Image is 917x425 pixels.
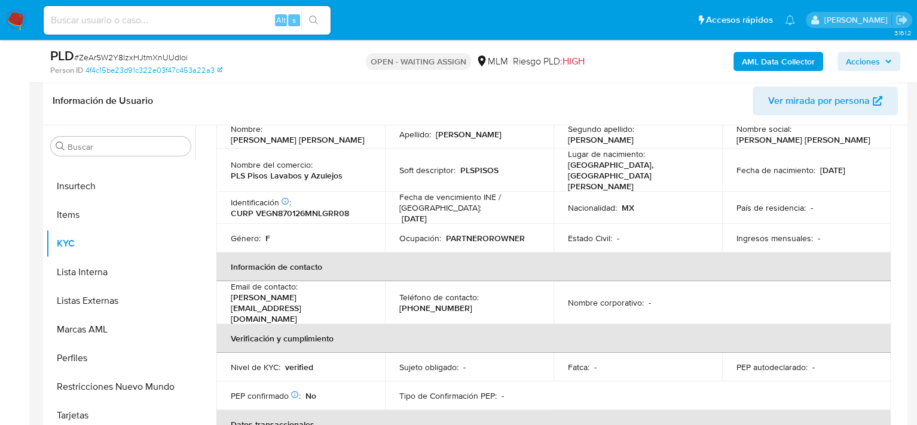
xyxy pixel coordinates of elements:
p: Nombre corporativo : [568,297,644,308]
p: Lugar de nacimiento : [568,149,645,159]
p: [PERSON_NAME] [436,129,502,140]
span: # ZeArSW2Y8lzxHJtmXnUUdIoi [74,51,188,63]
p: Apellido : [399,129,431,140]
p: diego.ortizcastro@mercadolibre.com.mx [824,14,891,26]
p: Sujeto obligado : [399,362,459,372]
p: PEP autodeclarado : [736,362,808,372]
p: Nacionalidad : [568,202,617,213]
p: Nombre social : [736,124,791,134]
p: - [617,233,619,244]
button: Listas Externas [46,287,195,315]
p: [PHONE_NUMBER] [399,303,472,313]
p: - [818,233,820,244]
span: Riesgo PLD: [513,55,585,68]
p: [PERSON_NAME] [568,134,634,145]
p: Segundo apellido : [568,124,634,134]
p: [PERSON_NAME] [PERSON_NAME] [736,134,870,145]
button: Acciones [837,52,900,71]
h1: Información de Usuario [53,95,153,107]
p: Email de contacto : [231,281,298,292]
p: PLS Pisos Lavabos y Azulejos [231,170,343,181]
p: PEP confirmado : [231,390,301,401]
a: 4f4c15be23d91c322e03f47c453a22a3 [85,65,222,76]
p: - [812,362,815,372]
th: Verificación y cumplimiento [216,324,891,353]
p: No [305,390,316,401]
p: - [463,362,466,372]
span: s [292,14,296,26]
p: MX [622,202,634,213]
p: - [649,297,651,308]
span: Acciones [846,52,880,71]
p: [GEOGRAPHIC_DATA], [GEOGRAPHIC_DATA][PERSON_NAME] [568,159,703,192]
p: Ingresos mensuales : [736,233,813,244]
p: Fatca : [568,362,589,372]
b: Person ID [50,65,83,76]
button: Perfiles [46,344,195,372]
input: Buscar [68,141,186,152]
p: Identificación : [231,197,291,208]
div: MLM [476,55,508,68]
button: Insurtech [46,172,195,201]
p: - [594,362,597,372]
button: AML Data Collector [733,52,823,71]
button: search-icon [301,12,326,29]
p: - [811,202,813,213]
button: Buscar [56,141,65,151]
span: Ver mirada por persona [768,87,870,115]
p: - [502,390,504,401]
th: Información de contacto [216,252,891,281]
p: Tipo de Confirmación PEP : [399,390,497,401]
button: Restricciones Nuevo Mundo [46,372,195,401]
span: Alt [276,14,286,26]
span: HIGH [563,54,585,68]
p: [PERSON_NAME] [PERSON_NAME] [231,134,365,145]
button: Items [46,201,195,229]
p: Soft descriptor : [399,165,456,175]
p: F [265,233,270,244]
p: Nivel de KYC : [231,362,280,372]
p: Ocupación : [399,233,441,244]
button: KYC [46,229,195,258]
p: Nombre del comercio : [231,159,313,170]
span: 3.161.2 [894,28,911,38]
p: Estado Civil : [568,233,612,244]
p: Teléfono de contacto : [399,292,479,303]
a: Salir [895,14,908,26]
p: CURP VEGN870126MNLGRR08 [231,208,349,218]
button: Lista Interna [46,258,195,287]
span: Accesos rápidos [706,14,773,26]
button: Marcas AML [46,315,195,344]
p: PARTNEROROWNER [446,233,525,244]
b: AML Data Collector [742,52,815,71]
a: Notificaciones [785,15,795,25]
p: [DATE] [402,213,427,224]
p: [DATE] [820,165,845,175]
p: OPEN - WAITING ASSIGN [366,53,471,70]
p: PLSPISOS [460,165,499,175]
p: [PERSON_NAME][EMAIL_ADDRESS][DOMAIN_NAME] [231,292,366,324]
b: PLD [50,46,74,65]
button: Ver mirada por persona [753,87,898,115]
input: Buscar usuario o caso... [44,13,331,28]
p: País de residencia : [736,202,806,213]
p: Fecha de vencimiento INE / [GEOGRAPHIC_DATA] : [399,192,539,213]
p: Género : [231,233,261,244]
p: Nombre : [231,124,262,134]
p: verified [285,362,313,372]
p: Fecha de nacimiento : [736,165,815,175]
